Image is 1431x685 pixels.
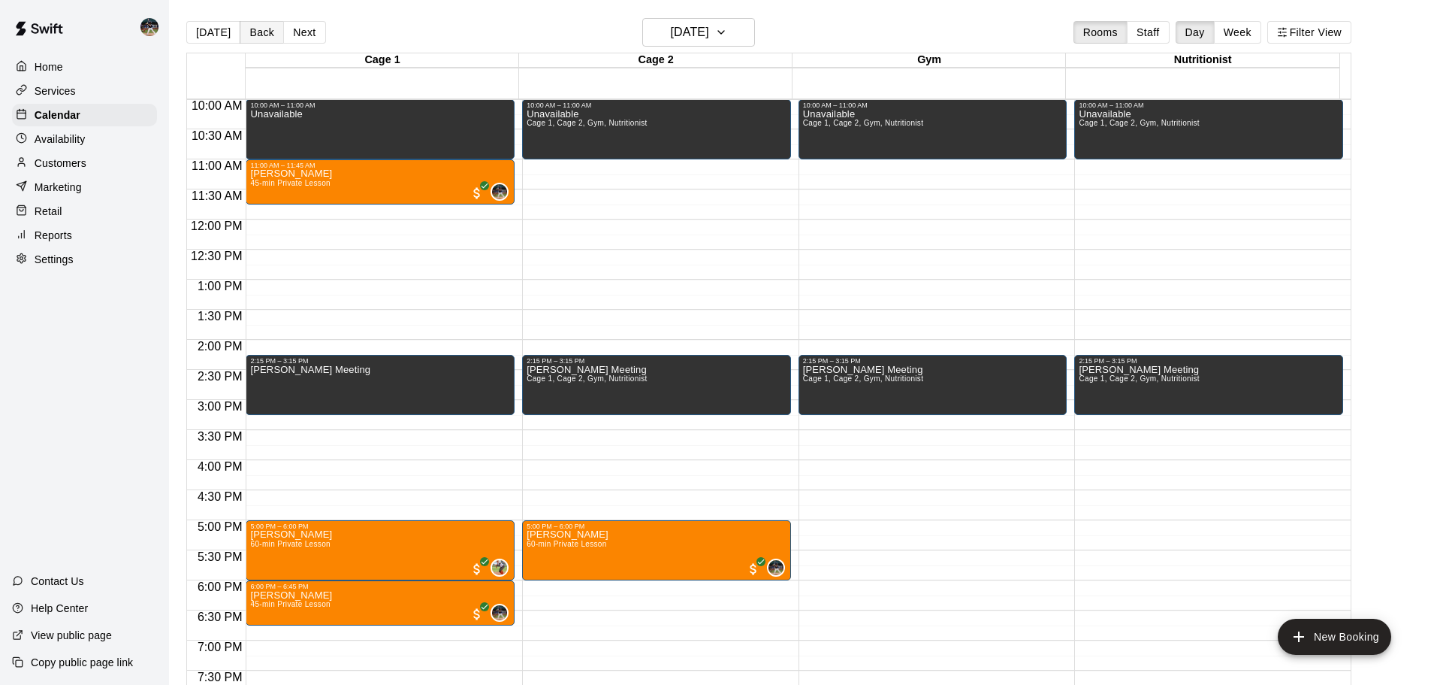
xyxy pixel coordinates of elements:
p: Services [35,83,76,99]
div: Gym [792,53,1066,68]
a: Reports [12,224,157,247]
div: 10:00 AM – 11:00 AM: Unavailable [246,99,515,159]
a: Home [12,56,157,78]
button: add [1278,619,1391,655]
span: Cage 1, Cage 2, Gym, Nutritionist [527,119,648,127]
span: Cage 1, Cage 2, Gym, Nutritionist [527,374,648,383]
div: 10:00 AM – 11:00 AM [250,102,510,109]
button: Day [1176,21,1215,44]
div: Nolan Gilbert [767,559,785,577]
div: 2:15 PM – 3:15 PM: Baird Meeting [246,355,515,415]
span: All customers have paid [746,562,761,577]
span: 6:30 PM [194,611,246,623]
span: 10:00 AM [188,99,246,112]
span: 7:00 PM [194,641,246,653]
a: Availability [12,128,157,150]
div: 6:00 PM – 6:45 PM [250,583,510,590]
span: 60-min Private Lesson [527,540,607,548]
span: 1:00 PM [194,280,246,292]
img: Nolan Gilbert [492,184,507,199]
span: Nolan Gilbert [773,559,785,577]
a: Settings [12,248,157,271]
a: Marketing [12,176,157,199]
button: Staff [1127,21,1170,44]
span: Nolan Gilbert [497,183,509,201]
button: Filter View [1267,21,1351,44]
span: 6:00 PM [194,580,246,593]
div: 2:15 PM – 3:15 PM: Baird Meeting [1074,355,1343,415]
div: Nolan Gilbert [137,12,169,42]
p: Calendar [35,108,80,123]
span: 12:00 PM [187,220,246,232]
img: Nolan Gilbert [492,605,507,620]
p: Contact Us [31,574,84,589]
span: 45-min Private Lesson [250,600,331,608]
div: Cage 1 [246,53,519,68]
a: Services [12,80,157,102]
span: 7:30 PM [194,671,246,683]
span: 11:30 AM [188,189,246,202]
div: Nolan Gilbert [491,183,509,201]
span: 1:30 PM [194,310,246,323]
div: 2:15 PM – 3:15 PM [250,357,510,365]
span: 60-min Private Lesson [250,540,331,548]
a: Calendar [12,104,157,126]
span: Cage 1, Cage 2, Gym, Nutritionist [803,374,924,383]
div: 5:00 PM – 6:00 PM: Anya Smelko [246,520,515,580]
p: Customers [35,156,86,171]
p: View public page [31,628,112,643]
img: Casey Peck [492,560,507,575]
span: Cage 1, Cage 2, Gym, Nutritionist [803,119,924,127]
div: 5:00 PM – 6:00 PM [250,523,510,530]
div: 5:00 PM – 6:00 PM: Lucas Petersen-Stark [522,520,791,580]
div: 11:00 AM – 11:45 AM: Landon [246,159,515,205]
button: [DATE] [642,18,755,47]
div: 5:00 PM – 6:00 PM [527,523,786,530]
span: All customers have paid [469,186,485,201]
p: Copy public page link [31,655,133,670]
span: All customers have paid [469,562,485,577]
span: 5:30 PM [194,550,246,563]
div: 2:15 PM – 3:15 PM [527,357,786,365]
span: 5:00 PM [194,520,246,533]
div: Customers [12,152,157,174]
img: Nolan Gilbert [140,18,158,36]
a: Retail [12,200,157,223]
div: 10:00 AM – 11:00 AM: Unavailable [1074,99,1343,159]
span: Nolan Gilbert [497,604,509,622]
span: Cage 1, Cage 2, Gym, Nutritionist [1079,119,1200,127]
span: 12:30 PM [187,250,246,262]
p: Availability [35,132,86,147]
span: 3:00 PM [194,400,246,413]
div: 2:15 PM – 3:15 PM: Baird Meeting [799,355,1067,415]
h6: [DATE] [671,22,709,43]
div: 10:00 AM – 11:00 AM [1079,102,1339,109]
span: 11:00 AM [188,159,246,172]
div: 10:00 AM – 11:00 AM [527,102,786,109]
div: Nutritionist [1066,53,1339,68]
span: Cage 1, Cage 2, Gym, Nutritionist [1079,374,1200,383]
div: 2:15 PM – 3:15 PM [803,357,1063,365]
span: 45-min Private Lesson [250,179,331,187]
p: Reports [35,228,72,243]
span: 4:00 PM [194,460,246,473]
div: 10:00 AM – 11:00 AM [803,102,1063,109]
div: 11:00 AM – 11:45 AM [250,162,510,169]
p: Retail [35,204,62,219]
button: Rooms [1073,21,1128,44]
div: 6:00 PM – 6:45 PM: Breydon Adams [246,580,515,626]
span: 2:30 PM [194,370,246,383]
span: All customers have paid [469,607,485,622]
div: Cage 2 [519,53,792,68]
button: Next [283,21,325,44]
div: 10:00 AM – 11:00 AM: Unavailable [799,99,1067,159]
span: 4:30 PM [194,490,246,503]
button: Week [1214,21,1261,44]
p: Home [35,59,63,74]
